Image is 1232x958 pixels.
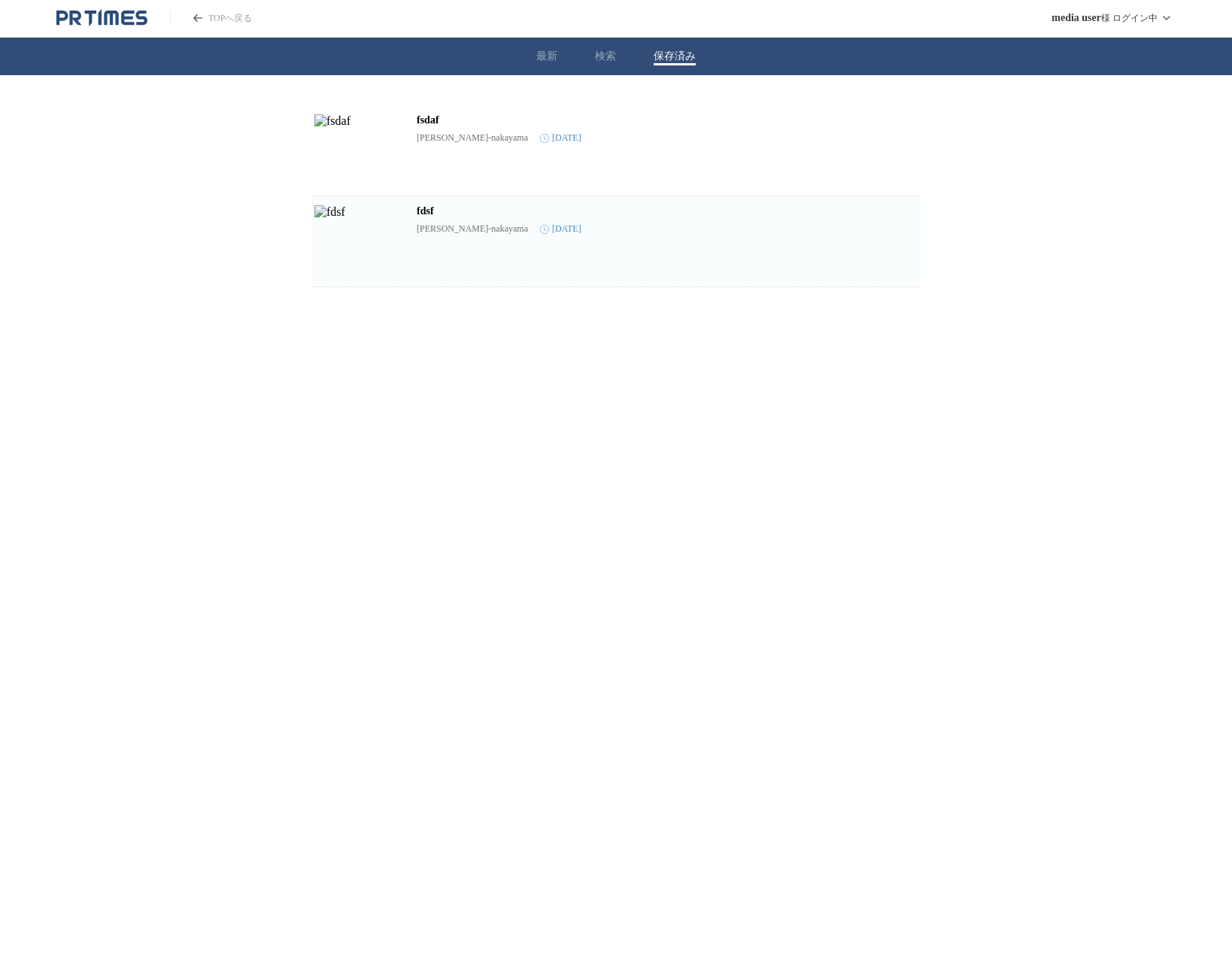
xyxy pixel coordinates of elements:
[314,205,405,265] img: fdsf
[536,50,557,63] button: 最新
[540,132,581,144] time: [DATE]
[1051,12,1101,24] span: media user
[417,205,434,217] a: fdsf
[417,132,528,144] p: [PERSON_NAME]-nakayama
[595,50,616,63] button: 検索
[654,50,696,63] button: 保存済み
[170,12,252,25] a: PR TIMESのトップページはこちら
[417,114,439,126] a: fsdaf
[56,9,147,27] a: PR TIMESのトップページはこちら
[417,223,528,235] p: [PERSON_NAME]-nakayama
[314,114,405,174] img: fsdaf
[540,223,581,235] time: [DATE]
